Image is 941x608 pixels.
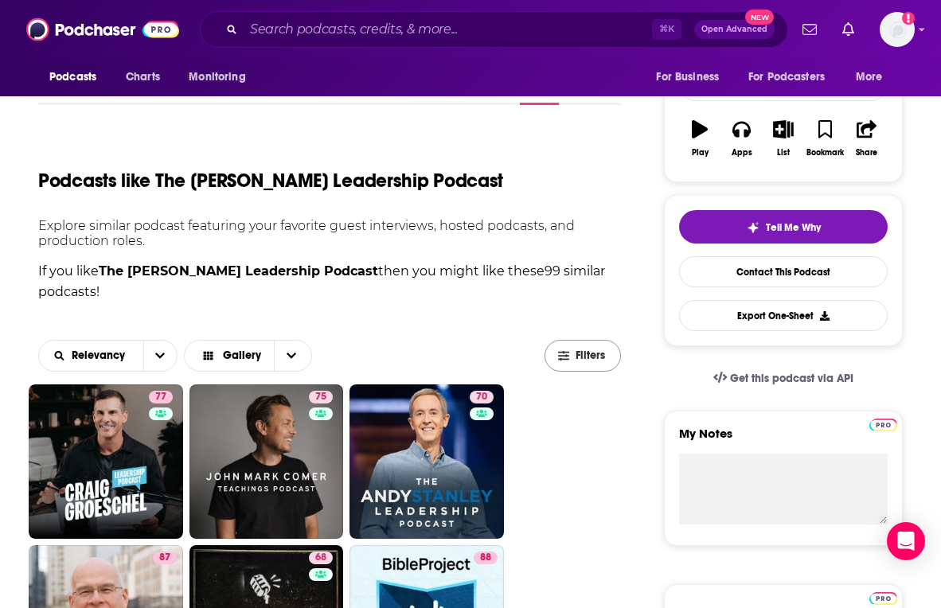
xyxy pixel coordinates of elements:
button: Share [846,110,888,167]
a: 68 [309,551,333,564]
a: 88 [474,551,498,564]
span: 70 [476,389,487,405]
button: Bookmark [804,110,845,167]
img: Podchaser - Follow, Share and Rate Podcasts [26,14,179,45]
button: List [763,110,804,167]
span: 77 [155,389,166,405]
a: 70 [470,391,494,403]
button: open menu [645,62,739,92]
a: Pro website [869,590,897,605]
img: tell me why sparkle [747,221,759,234]
span: ⌘ K [652,19,681,40]
span: 75 [315,389,326,405]
div: Open Intercom Messenger [887,522,925,560]
input: Search podcasts, credits, & more... [244,17,652,42]
p: Explore similar podcast featuring your favorite guest interviews, hosted podcasts, and production... [38,218,621,248]
h1: Podcasts like The [PERSON_NAME] Leadership Podcast [38,169,503,193]
div: Apps [732,148,752,158]
button: Filters [545,340,621,372]
h2: Choose List sort [38,340,178,372]
span: Logged in as heidi.egloff [880,12,915,47]
div: Share [856,148,877,158]
span: For Business [656,66,719,88]
span: 68 [315,550,326,566]
button: open menu [38,62,117,92]
a: Show notifications dropdown [836,16,861,43]
img: Podchaser Pro [869,419,897,431]
a: 75 [189,384,344,539]
div: Bookmark [806,148,844,158]
button: Export One-Sheet [679,300,888,331]
button: open menu [143,341,177,371]
svg: Add a profile image [902,12,915,25]
a: 70 [349,384,504,539]
button: Apps [720,110,762,167]
a: 77 [149,391,173,403]
span: Relevancy [72,350,131,361]
span: Gallery [223,350,261,361]
button: Play [679,110,720,167]
span: More [856,66,883,88]
span: Monitoring [189,66,245,88]
span: For Podcasters [748,66,825,88]
button: Choose View [184,340,313,372]
button: tell me why sparkleTell Me Why [679,210,888,244]
a: Contact This Podcast [679,256,888,287]
a: 77 [29,384,183,539]
a: 87 [153,551,177,564]
a: 75 [309,391,333,403]
label: My Notes [679,426,888,454]
strong: The [PERSON_NAME] Leadership Podcast [99,263,378,279]
button: open menu [39,350,143,361]
button: Open AdvancedNew [694,20,775,39]
button: open menu [738,62,848,92]
div: Search podcasts, credits, & more... [200,11,788,48]
span: 88 [480,550,491,566]
p: If you like then you might like these 99 similar podcasts ! [38,261,621,302]
span: Charts [126,66,160,88]
a: Pro website [869,416,897,431]
span: New [745,10,774,25]
a: Charts [115,62,170,92]
a: Show notifications dropdown [796,16,823,43]
span: Filters [576,350,607,361]
a: Get this podcast via API [701,359,866,398]
button: Show profile menu [880,12,915,47]
div: List [777,148,790,158]
span: Get this podcast via API [730,372,853,385]
span: 87 [159,550,170,566]
button: open menu [845,62,903,92]
img: Podchaser Pro [869,592,897,605]
div: Play [692,148,709,158]
span: Tell Me Why [766,221,821,234]
span: Open Advanced [701,25,767,33]
button: open menu [178,62,266,92]
span: Podcasts [49,66,96,88]
img: User Profile [880,12,915,47]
